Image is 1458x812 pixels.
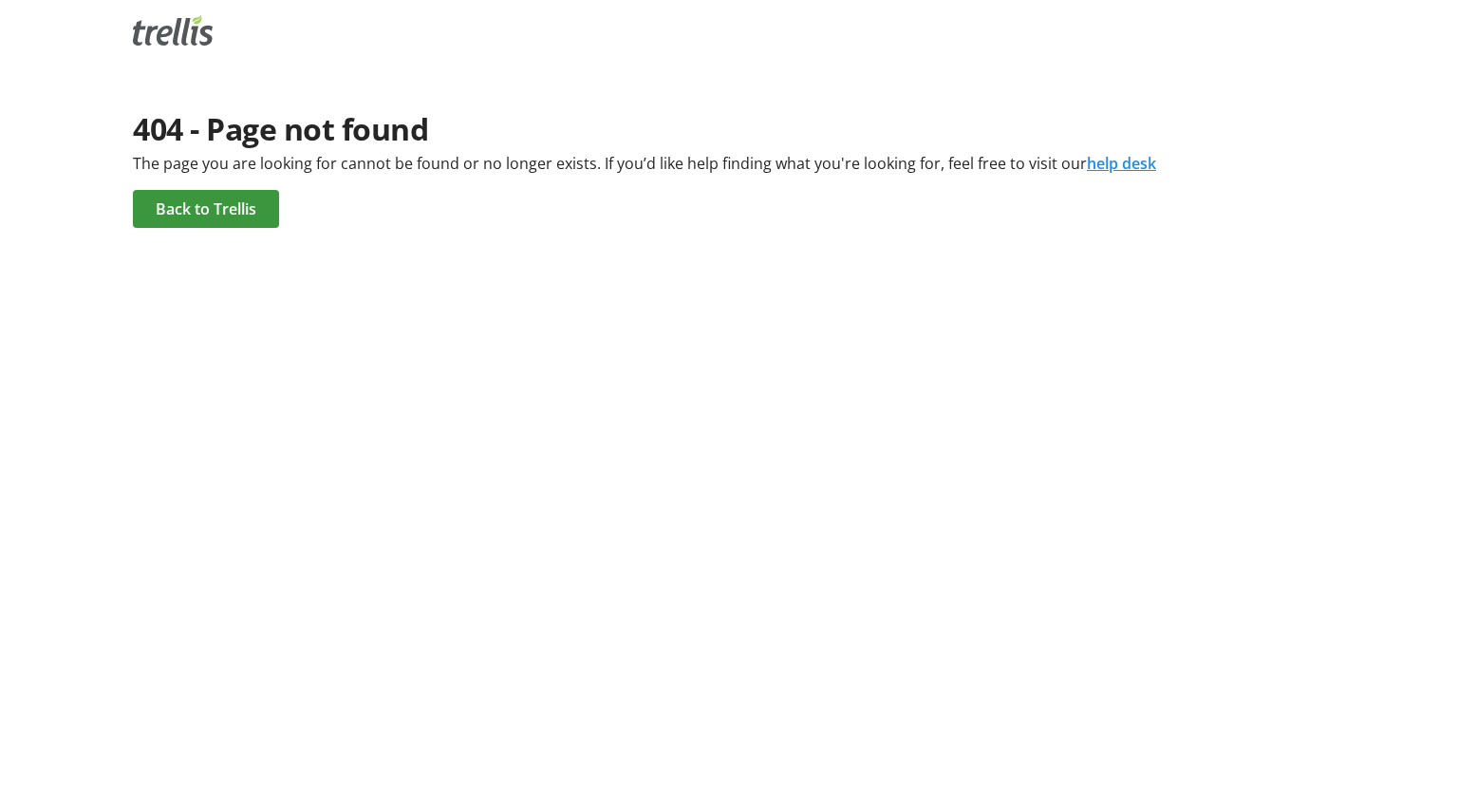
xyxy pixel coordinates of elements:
a: help desk [1087,153,1156,174]
div: 404 - Page not found [133,106,1325,152]
div: The page you are looking for cannot be found or no longer exists. If you’d like help finding what... [133,152,1325,175]
span: Back to Trellis [156,198,256,220]
img: Trellis Logo [133,15,213,46]
a: Back to Trellis [133,190,279,228]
